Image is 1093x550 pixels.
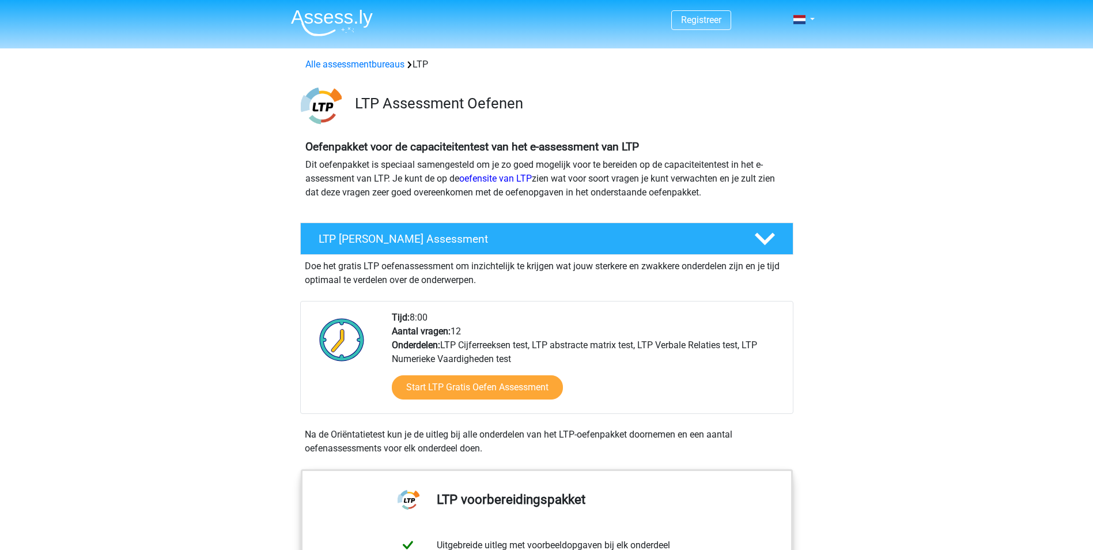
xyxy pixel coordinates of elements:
[313,311,371,368] img: Klok
[355,95,784,112] h3: LTP Assessment Oefenen
[383,311,792,413] div: 8:00 12 LTP Cijferreeksen test, LTP abstracte matrix test, LTP Verbale Relaties test, LTP Numerie...
[305,59,404,70] a: Alle assessmentbureaus
[291,9,373,36] img: Assessly
[681,14,721,25] a: Registreer
[300,428,793,455] div: Na de Oriëntatietest kun je de uitleg bij alle onderdelen van het LTP-oefenpakket doornemen en ee...
[300,255,793,287] div: Doe het gratis LTP oefenassessment om inzichtelijk te krijgen wat jouw sterkere en zwakkere onder...
[459,173,532,184] a: oefensite van LTP
[296,223,798,255] a: LTP [PERSON_NAME] Assessment
[392,375,563,400] a: Start LTP Gratis Oefen Assessment
[305,158,788,199] p: Dit oefenpakket is speciaal samengesteld om je zo goed mogelijk voor te bereiden op de capaciteit...
[392,340,440,351] b: Onderdelen:
[305,140,639,153] b: Oefenpakket voor de capaciteitentest van het e-assessment van LTP
[301,85,342,126] img: ltp.png
[392,312,410,323] b: Tijd:
[319,232,736,246] h4: LTP [PERSON_NAME] Assessment
[392,326,451,337] b: Aantal vragen:
[301,58,793,71] div: LTP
